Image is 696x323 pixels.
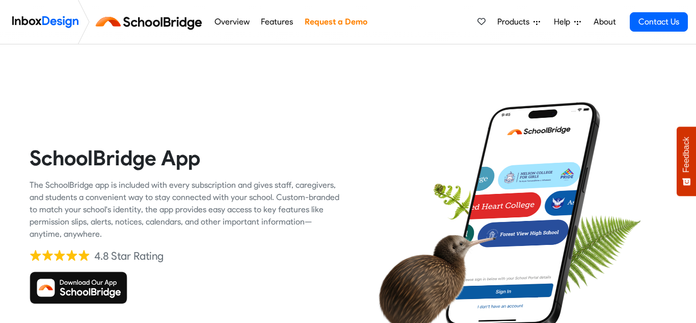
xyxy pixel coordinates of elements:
span: Feedback [682,137,691,172]
div: 4.8 Star Rating [94,249,164,264]
span: Help [554,16,574,28]
span: Products [497,16,533,28]
div: The SchoolBridge app is included with every subscription and gives staff, caregivers, and student... [30,179,340,240]
img: schoolbridge logo [94,10,208,34]
a: Help [550,12,585,32]
a: Features [258,12,296,32]
a: Products [493,12,544,32]
button: Feedback - Show survey [677,127,696,196]
a: About [591,12,619,32]
heading: SchoolBridge App [30,145,340,171]
img: Download SchoolBridge App [30,271,127,304]
a: Contact Us [630,12,688,32]
a: Request a Demo [302,12,370,32]
a: Overview [211,12,252,32]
